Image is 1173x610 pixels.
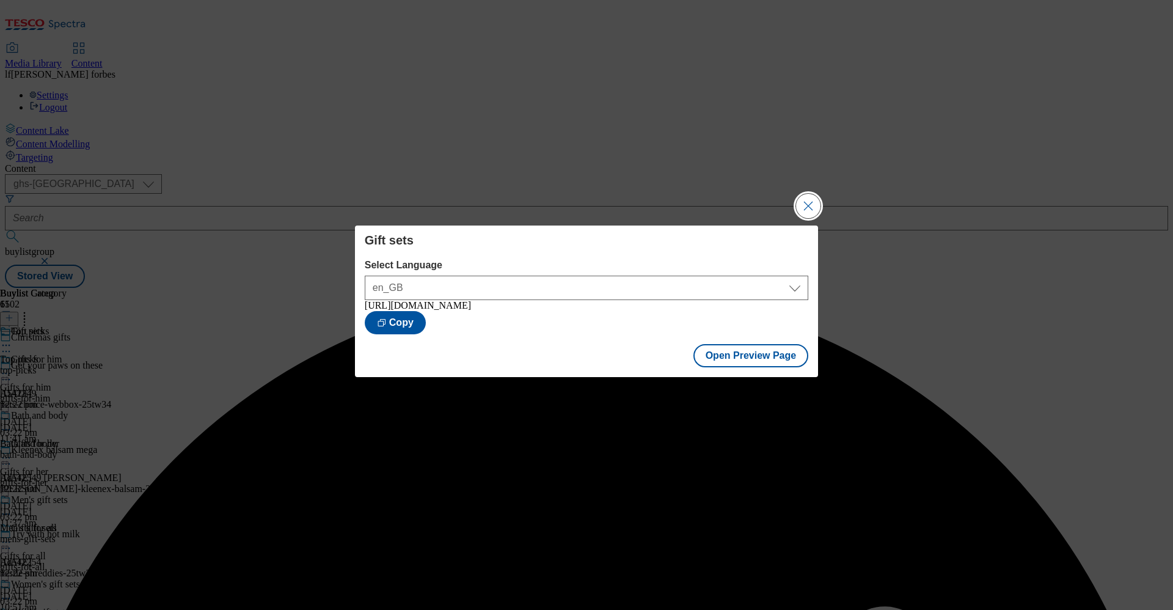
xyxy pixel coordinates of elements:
h4: Gift sets [365,233,808,248]
button: Open Preview Page [693,344,809,367]
label: Select Language [365,260,808,271]
div: [URL][DOMAIN_NAME] [365,300,808,311]
button: Copy [365,311,426,334]
div: Modal [355,226,818,377]
button: Close Modal [796,194,820,218]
